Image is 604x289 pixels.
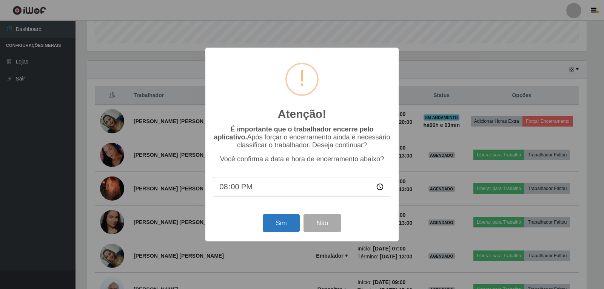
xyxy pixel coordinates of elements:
[263,214,299,232] button: Sim
[278,107,326,121] h2: Atenção!
[213,125,391,149] p: Após forçar o encerramento ainda é necessário classificar o trabalhador. Deseja continuar?
[213,155,391,163] p: Você confirma a data e hora de encerramento abaixo?
[214,125,373,141] b: É importante que o trabalhador encerre pelo aplicativo.
[304,214,341,232] button: Não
